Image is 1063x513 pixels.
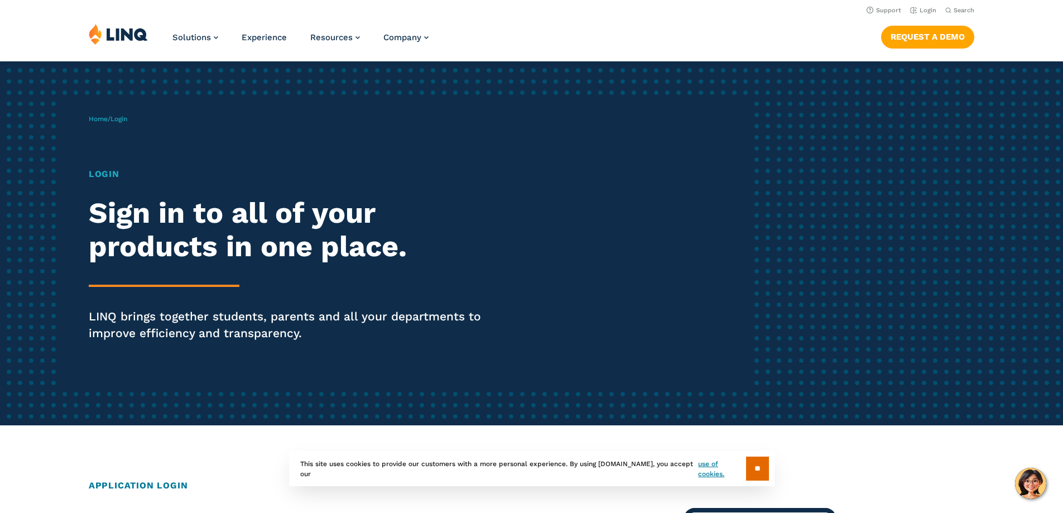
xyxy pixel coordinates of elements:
p: LINQ brings together students, parents and all your departments to improve efficiency and transpa... [89,308,498,342]
span: Login [110,115,127,123]
a: Support [867,7,901,14]
a: Login [910,7,936,14]
a: use of cookies. [698,459,745,479]
a: Home [89,115,108,123]
nav: Primary Navigation [172,23,429,60]
a: Resources [310,32,360,42]
a: Experience [242,32,287,42]
button: Hello, have a question? Let’s chat. [1015,468,1046,499]
a: Request a Demo [881,26,974,48]
span: Company [383,32,421,42]
span: Solutions [172,32,211,42]
span: Resources [310,32,353,42]
span: Search [954,7,974,14]
button: Open Search Bar [945,6,974,15]
a: Company [383,32,429,42]
img: LINQ | K‑12 Software [89,23,148,45]
a: Solutions [172,32,218,42]
nav: Button Navigation [881,23,974,48]
h1: Login [89,167,498,181]
span: / [89,115,127,123]
div: This site uses cookies to provide our customers with a more personal experience. By using [DOMAIN... [289,451,775,486]
h2: Sign in to all of your products in one place. [89,196,498,263]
